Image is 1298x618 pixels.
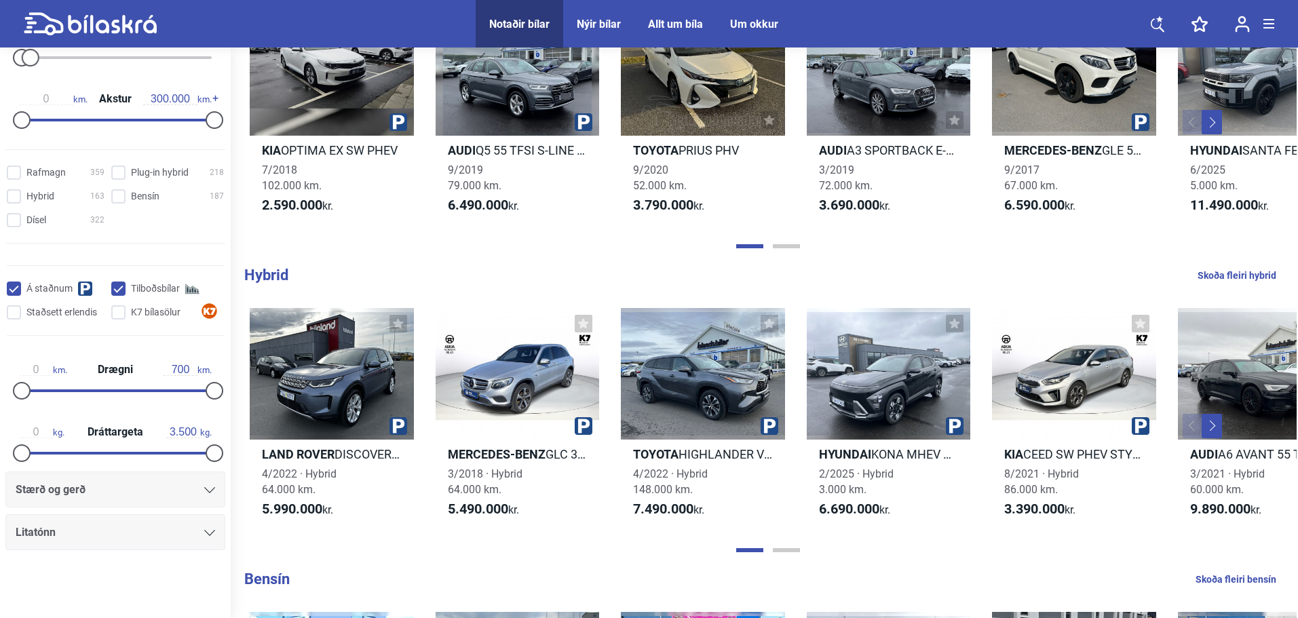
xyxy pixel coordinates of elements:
[448,197,519,214] span: kr.
[436,5,600,226] a: AudiQ5 55 TFSI S-LINE DESIGN9/201979.000 km.6.490.000kr.
[1004,467,1079,496] span: 8/2021 · Hybrid 86.000 km.
[26,282,73,296] span: Á staðnum
[250,446,414,462] h2: DISCOVERY SPORT SE
[992,308,1156,529] a: KiaCEED SW PHEV STYLE8/2021 · Hybrid86.000 km.3.390.000kr.
[489,18,550,31] a: Notaðir bílar
[90,189,104,204] span: 163
[1004,501,1065,517] b: 3.390.000
[1004,197,1075,214] span: kr.
[633,197,704,214] span: kr.
[621,446,785,462] h2: HIGHLANDER VX HYBRID AWD
[1190,143,1242,157] b: Hyundai
[262,163,322,192] span: 7/2018 102.000 km.
[633,501,693,517] b: 7.490.000
[1190,197,1258,213] b: 11.490.000
[819,447,871,461] b: Hyundai
[448,501,519,518] span: kr.
[448,143,476,157] b: Audi
[819,501,890,518] span: kr.
[1004,163,1058,192] span: 9/2017 67.000 km.
[26,213,46,227] span: Dísel
[244,571,290,587] b: Bensín
[94,364,136,375] span: Drægni
[1196,571,1276,588] a: Skoða fleiri bensín
[262,197,322,213] b: 2.590.000
[250,5,414,226] a: KiaOPTIMA EX SW PHEV7/2018102.000 km.2.590.000kr.
[621,5,785,226] a: ToyotaPRIUS PHV9/202052.000 km.3.790.000kr.
[1004,501,1075,518] span: kr.
[1183,110,1203,134] button: Previous
[262,143,281,157] b: Kia
[448,501,508,517] b: 5.490.000
[773,244,800,248] button: Page 2
[131,166,189,180] span: Plug-in hybrid
[807,5,971,226] a: AudiA3 SPORTBACK E-TRON3/201972.000 km.3.690.000kr.
[1190,163,1238,192] span: 6/2025 5.000 km.
[736,244,763,248] button: Page 1
[96,94,135,104] span: Akstur
[633,447,679,461] b: Toyota
[19,364,67,376] span: km.
[807,446,971,462] h2: KONA MHEV PREMIUM
[633,467,708,496] span: 4/2022 · Hybrid 148.000 km.
[992,446,1156,462] h2: CEED SW PHEV STYLE
[262,447,335,461] b: Land Rover
[26,189,54,204] span: Hybrid
[448,467,522,496] span: 3/2018 · Hybrid 64.000 km.
[648,18,703,31] a: Allt um bíla
[621,142,785,158] h2: PRIUS PHV
[90,166,104,180] span: 359
[1190,501,1251,517] b: 9.890.000
[736,548,763,552] button: Page 1
[262,501,333,518] span: kr.
[131,305,180,320] span: K7 bílasölur
[131,189,159,204] span: Bensín
[448,163,501,192] span: 9/2019 79.000 km.
[730,18,778,31] a: Um okkur
[210,189,224,204] span: 187
[1202,110,1222,134] button: Next
[448,197,508,213] b: 6.490.000
[16,523,56,542] span: Litatónn
[16,480,85,499] span: Stærð og gerð
[19,426,64,438] span: kg.
[807,308,971,529] a: HyundaiKONA MHEV PREMIUM2/2025 · Hybrid3.000 km.6.690.000kr.
[633,501,704,518] span: kr.
[436,308,600,529] a: Mercedes-BenzGLC 350 E 4MATIC3/2018 · Hybrid64.000 km.5.490.000kr.
[164,364,212,376] span: km.
[90,213,104,227] span: 322
[26,305,97,320] span: Staðsett erlendis
[19,93,88,105] span: km.
[633,163,687,192] span: 9/2020 52.000 km.
[448,447,546,461] b: Mercedes-Benz
[633,197,693,213] b: 3.790.000
[143,93,212,105] span: km.
[819,501,879,517] b: 6.690.000
[1202,414,1222,438] button: Next
[262,467,337,496] span: 4/2022 · Hybrid 64.000 km.
[166,426,212,438] span: kg.
[1004,143,1102,157] b: Mercedes-Benz
[819,163,873,192] span: 3/2019 72.000 km.
[436,142,600,158] h2: Q5 55 TFSI S-LINE DESIGN
[1190,467,1265,496] span: 3/2021 · Hybrid 60.000 km.
[84,427,147,438] span: Dráttargeta
[633,143,679,157] b: Toyota
[262,197,333,214] span: kr.
[1190,447,1218,461] b: Audi
[250,142,414,158] h2: OPTIMA EX SW PHEV
[992,142,1156,158] h2: GLE 500 E 4MATIC
[819,197,890,214] span: kr.
[436,446,600,462] h2: GLC 350 E 4MATIC
[577,18,621,31] div: Nýir bílar
[1004,197,1065,213] b: 6.590.000
[244,267,288,284] b: Hybrid
[26,166,66,180] span: Rafmagn
[250,308,414,529] a: Land RoverDISCOVERY SPORT SE4/2022 · Hybrid64.000 km.5.990.000kr.
[807,142,971,158] h2: A3 SPORTBACK E-TRON
[210,166,224,180] span: 218
[819,197,879,213] b: 3.690.000
[262,501,322,517] b: 5.990.000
